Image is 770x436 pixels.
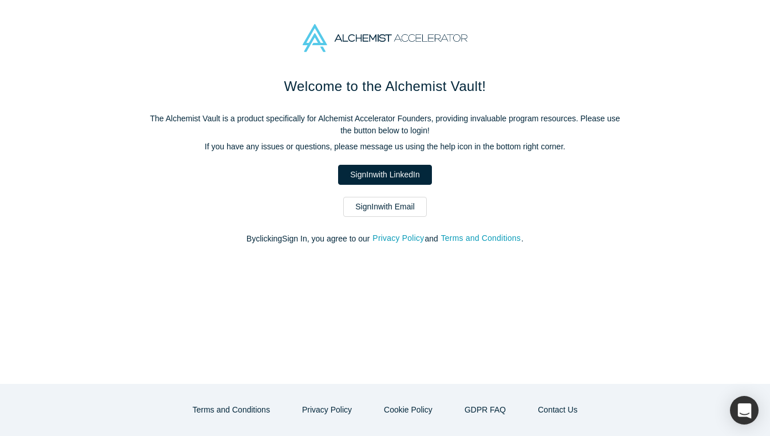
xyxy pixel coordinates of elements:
[338,165,431,185] a: SignInwith LinkedIn
[440,232,522,245] button: Terms and Conditions
[290,400,364,420] button: Privacy Policy
[145,141,625,153] p: If you have any issues or questions, please message us using the help icon in the bottom right co...
[372,232,424,245] button: Privacy Policy
[453,400,518,420] a: GDPR FAQ
[343,197,427,217] a: SignInwith Email
[145,233,625,245] p: By clicking Sign In , you agree to our and .
[372,400,444,420] button: Cookie Policy
[145,113,625,137] p: The Alchemist Vault is a product specifically for Alchemist Accelerator Founders, providing inval...
[145,76,625,97] h1: Welcome to the Alchemist Vault!
[526,400,589,420] a: Contact Us
[181,400,282,420] button: Terms and Conditions
[303,24,467,52] img: Alchemist Accelerator Logo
